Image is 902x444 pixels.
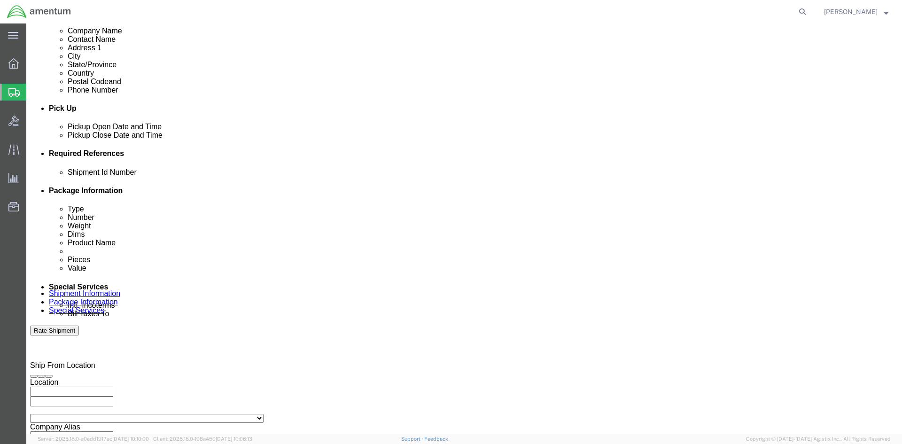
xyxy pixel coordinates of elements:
span: Client: 2025.18.0-198a450 [153,436,252,442]
img: logo [7,5,71,19]
a: Feedback [424,436,448,442]
span: Copyright © [DATE]-[DATE] Agistix Inc., All Rights Reserved [746,435,891,443]
span: [DATE] 10:06:13 [216,436,252,442]
button: [PERSON_NAME] [824,6,889,17]
span: Server: 2025.18.0-a0edd1917ac [38,436,149,442]
span: Jimmy Harwell [824,7,878,17]
span: [DATE] 10:10:00 [112,436,149,442]
a: Support [401,436,425,442]
iframe: FS Legacy Container [26,23,902,434]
